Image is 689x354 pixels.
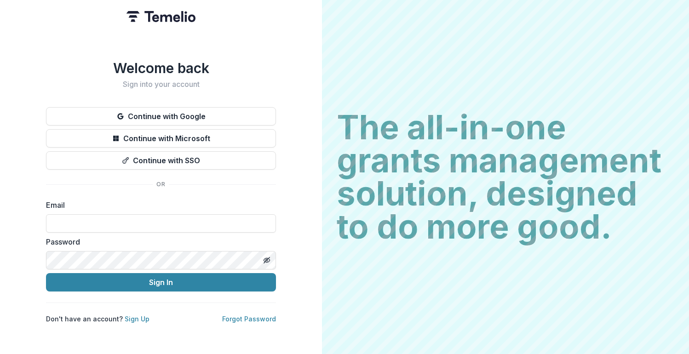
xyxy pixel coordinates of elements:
p: Don't have an account? [46,314,149,324]
label: Email [46,200,270,211]
h2: Sign into your account [46,80,276,89]
button: Continue with Microsoft [46,129,276,148]
button: Continue with Google [46,107,276,126]
button: Continue with SSO [46,151,276,170]
a: Sign Up [125,315,149,323]
img: Temelio [126,11,195,22]
h1: Welcome back [46,60,276,76]
button: Toggle password visibility [259,253,274,268]
label: Password [46,236,270,247]
a: Forgot Password [222,315,276,323]
button: Sign In [46,273,276,291]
